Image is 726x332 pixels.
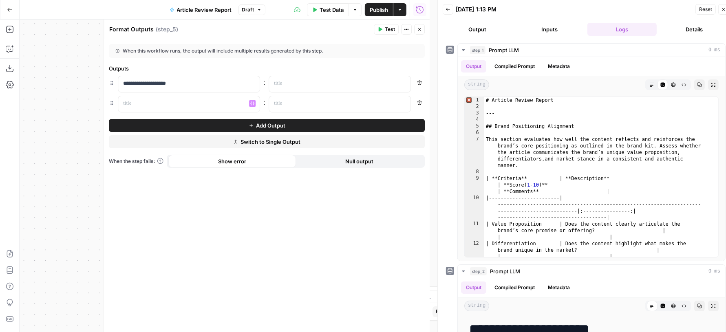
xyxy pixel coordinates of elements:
[433,306,452,317] button: Paste
[320,6,344,14] span: Test Data
[263,97,265,107] span: :
[465,221,484,240] div: 11
[109,135,425,148] button: Switch to Single Output
[490,60,540,73] button: Compiled Prompt
[458,265,725,278] button: 0 ms
[543,281,575,294] button: Metadata
[490,281,540,294] button: Compiled Prompt
[374,24,399,35] button: Test
[465,240,484,260] div: 12
[296,155,424,168] button: Null output
[470,46,485,54] span: step_1
[465,117,484,123] div: 4
[465,175,484,195] div: 9
[218,157,246,165] span: Show error
[461,60,486,73] button: Output
[465,97,472,103] span: Error, read annotations row 1
[465,169,484,175] div: 8
[464,79,489,90] span: string
[465,130,484,136] div: 6
[695,4,716,15] button: Reset
[587,23,657,36] button: Logs
[241,138,300,146] span: Switch to Single Output
[385,26,395,33] span: Test
[465,110,484,117] div: 3
[109,25,154,33] textarea: Format Outputs
[465,97,484,103] div: 1
[708,268,720,275] span: 0 ms
[708,46,720,54] span: 0 ms
[238,4,265,15] button: Draft
[263,77,265,87] span: :
[177,6,232,14] span: Article Review Report
[115,47,371,55] div: When this workflow runs, the output will include multiple results generated by this step.
[346,157,374,165] span: Null output
[543,60,575,73] button: Metadata
[370,6,388,14] span: Publish
[465,195,484,221] div: 10
[109,119,425,132] button: Add Output
[470,267,487,275] span: step_2
[109,158,163,165] a: When the step fails:
[490,267,520,275] span: Prompt LLM
[699,6,712,13] span: Reset
[464,301,489,311] span: string
[465,103,484,110] div: 2
[465,123,484,130] div: 5
[307,3,349,16] button: Test Data
[443,23,512,36] button: Output
[458,57,725,261] div: 0 ms
[256,121,285,130] span: Add Output
[109,64,425,73] div: Outputs
[515,23,585,36] button: Inputs
[365,3,393,16] button: Publish
[458,44,725,57] button: 0 ms
[165,3,237,16] button: Article Review Report
[461,281,486,294] button: Output
[242,6,254,13] span: Draft
[489,46,519,54] span: Prompt LLM
[465,136,484,169] div: 7
[156,25,178,33] span: ( step_5 )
